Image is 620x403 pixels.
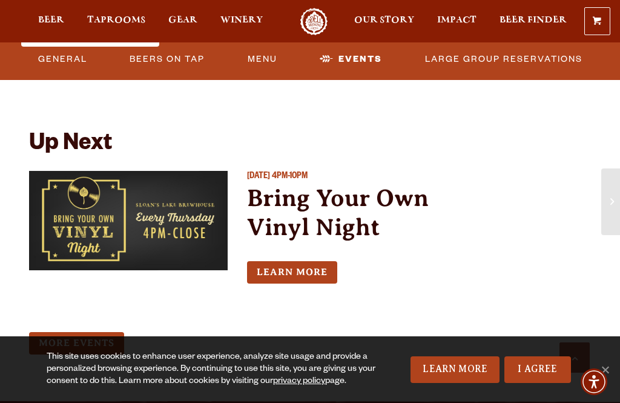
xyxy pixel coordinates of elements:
[29,171,228,270] a: View event details
[160,8,205,35] a: Gear
[247,261,337,284] a: Learn more about Bring Your Own Vinyl Night
[272,172,308,182] span: 4PM-10PM
[87,15,145,25] span: Taprooms
[29,332,124,355] a: More Events (opens in a new window)
[504,356,571,383] a: I Agree
[291,8,337,35] a: Odell Home
[38,15,64,25] span: Beer
[47,351,382,388] div: This site uses cookies to enhance user experience, analyze site usage and provide a personalized ...
[273,377,325,387] a: privacy policy
[33,45,92,73] a: General
[429,8,484,35] a: Impact
[243,45,282,73] a: Menu
[315,45,387,73] a: Events
[247,184,429,241] a: Bring Your Own Vinyl Night
[30,8,72,35] a: Beer
[125,45,209,73] a: Beers On Tap
[346,8,422,35] a: Our Story
[29,132,112,159] h2: Up Next
[437,15,477,25] span: Impact
[581,368,607,395] div: Accessibility Menu
[213,8,271,35] a: Winery
[247,172,270,182] span: [DATE]
[220,15,263,25] span: Winery
[492,8,575,35] a: Beer Finder
[168,15,197,25] span: Gear
[500,15,567,25] span: Beer Finder
[79,8,153,35] a: Taprooms
[354,15,414,25] span: Our Story
[411,356,500,383] a: Learn More
[420,45,587,73] a: Large Group Reservations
